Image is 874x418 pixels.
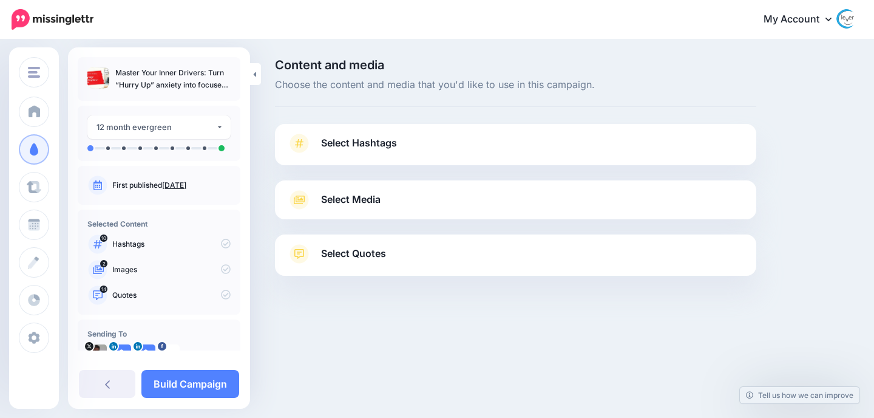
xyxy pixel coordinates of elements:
span: Select Hashtags [321,135,397,151]
p: Images [112,264,231,275]
button: 12 month evergreen [87,115,231,139]
img: user_default_image.png [136,344,155,364]
a: Select Media [287,190,744,210]
img: bd9cb5cc43554bcfa04786f9a8350044_thumb.jpg [87,67,109,89]
span: Choose the content and media that you'd like to use in this campaign. [275,77,756,93]
a: [DATE] [162,180,186,190]
p: Hashtags [112,239,231,250]
img: user_default_image.png [112,344,131,364]
img: 18193956_1352207318168497_2630119938457215485_n-bsa31452.png [160,344,180,364]
img: Missinglettr [12,9,93,30]
a: Select Hashtags [287,134,744,165]
span: 2 [100,260,107,267]
p: First published [112,180,231,191]
h4: Sending To [87,329,231,338]
span: 14 [100,286,108,293]
img: OOKi_UEm-20801.jpg [87,344,107,364]
span: 10 [100,235,107,242]
img: menu.png [28,67,40,78]
p: Quotes [112,290,231,301]
span: Select Media [321,191,381,208]
a: Select Quotes [287,244,744,276]
h4: Selected Content [87,219,231,228]
a: My Account [751,5,856,35]
p: Master Your Inner Drivers: Turn “Hurry Up” anxiety into focused action [115,67,231,91]
a: Tell us how we can improve [740,387,859,403]
span: Content and media [275,59,756,71]
div: 12 month evergreen [97,120,216,134]
span: Select Quotes [321,245,386,262]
